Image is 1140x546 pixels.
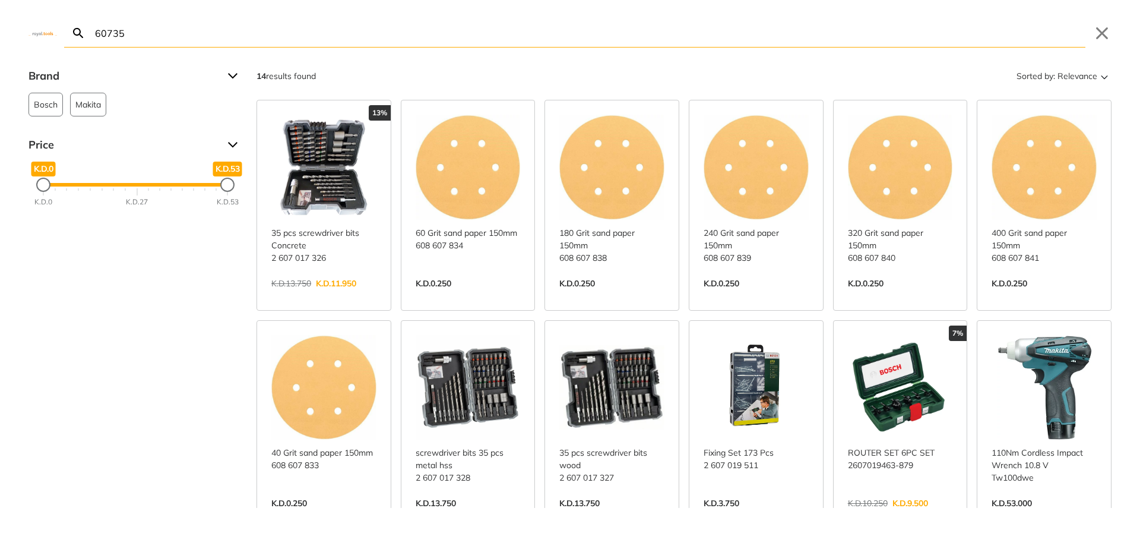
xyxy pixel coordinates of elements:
[1097,69,1111,83] svg: Sort
[256,67,316,86] div: results found
[71,26,85,40] svg: Search
[34,93,58,116] span: Bosch
[220,178,235,192] div: Maximum Price
[217,197,239,207] div: K.D.53
[949,326,967,341] div: 7%
[1014,67,1111,86] button: Sorted by:Relevance Sort
[1092,24,1111,43] button: Close
[75,93,101,116] span: Makita
[28,93,63,116] button: Bosch
[28,67,218,86] span: Brand
[256,71,266,81] strong: 14
[36,178,50,192] div: Minimum Price
[70,93,106,116] button: Makita
[34,197,52,207] div: K.D.0
[369,105,391,121] div: 13%
[28,30,57,36] img: Close
[28,135,218,154] span: Price
[126,197,148,207] div: K.D.27
[93,19,1085,47] input: Search…
[1057,67,1097,86] span: Relevance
